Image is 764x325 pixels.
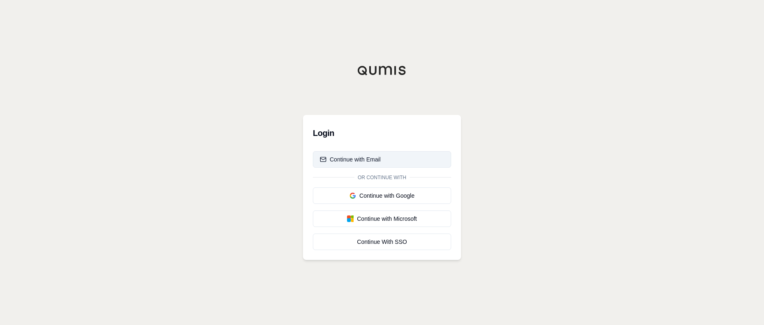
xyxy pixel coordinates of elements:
div: Continue With SSO [320,238,444,246]
div: Continue with Email [320,155,381,164]
img: Qumis [357,65,407,75]
span: Or continue with [354,174,410,181]
div: Continue with Google [320,192,444,200]
button: Continue with Email [313,151,451,168]
h3: Login [313,125,451,141]
a: Continue With SSO [313,234,451,250]
button: Continue with Microsoft [313,210,451,227]
button: Continue with Google [313,187,451,204]
div: Continue with Microsoft [320,215,444,223]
